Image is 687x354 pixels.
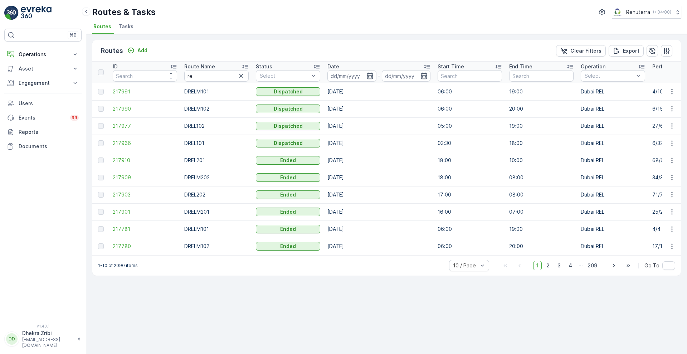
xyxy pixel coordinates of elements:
[98,226,104,232] div: Toggle Row Selected
[4,6,19,20] img: logo
[579,261,583,270] p: ...
[653,9,671,15] p: ( +04:00 )
[506,117,577,135] td: 19:00
[98,140,104,146] div: Toggle Row Selected
[577,100,649,117] td: Dubai REL
[256,63,272,70] p: Status
[434,238,506,255] td: 06:00
[274,88,303,95] p: Dispatched
[543,261,553,270] span: 2
[181,100,252,117] td: DRELM102
[570,47,601,54] p: Clear Filters
[19,143,79,150] p: Documents
[506,186,577,203] td: 08:00
[113,70,177,82] input: Search
[256,173,320,182] button: Ended
[280,208,296,215] p: Ended
[434,83,506,100] td: 06:00
[256,105,320,113] button: Dispatched
[184,63,215,70] p: Route Name
[324,83,434,100] td: [DATE]
[181,169,252,186] td: DRELM202
[382,70,431,82] input: dd/mm/yyyy
[577,220,649,238] td: Dubai REL
[181,83,252,100] td: DRELM101
[93,23,111,30] span: Routes
[644,262,659,269] span: Go To
[113,88,177,95] a: 217991
[19,79,67,87] p: Engagement
[506,169,577,186] td: 08:00
[260,72,309,79] p: Select
[113,243,177,250] a: 217780
[256,208,320,216] button: Ended
[506,220,577,238] td: 19:00
[565,261,575,270] span: 4
[19,128,79,136] p: Reports
[378,72,380,80] p: -
[577,203,649,220] td: Dubai REL
[327,63,339,70] p: Date
[92,6,156,18] p: Routes & Tasks
[256,225,320,233] button: Ended
[98,157,104,163] div: Toggle Row Selected
[113,174,177,181] a: 217909
[506,203,577,220] td: 07:00
[256,156,320,165] button: Ended
[324,203,434,220] td: [DATE]
[118,23,133,30] span: Tasks
[434,117,506,135] td: 05:00
[98,192,104,198] div: Toggle Row Selected
[98,89,104,94] div: Toggle Row Selected
[324,169,434,186] td: [DATE]
[612,8,623,16] img: Screenshot_2024-07-26_at_13.33.01.png
[113,208,177,215] a: 217901
[101,46,123,56] p: Routes
[184,70,249,82] input: Search
[181,238,252,255] td: DRELM102
[256,87,320,96] button: Dispatched
[584,261,600,270] span: 209
[612,6,681,19] button: Renuterra(+04:00)
[98,106,104,112] div: Toggle Row Selected
[280,157,296,164] p: Ended
[256,190,320,199] button: Ended
[327,70,376,82] input: dd/mm/yyyy
[506,83,577,100] td: 19:00
[324,186,434,203] td: [DATE]
[22,337,74,348] p: [EMAIL_ADDRESS][DOMAIN_NAME]
[113,191,177,198] span: 217903
[113,157,177,164] a: 217910
[4,324,82,328] span: v 1.48.1
[324,152,434,169] td: [DATE]
[98,209,104,215] div: Toggle Row Selected
[324,117,434,135] td: [DATE]
[113,140,177,147] a: 217966
[438,63,464,70] p: Start Time
[652,63,684,70] p: Performance
[256,242,320,251] button: Ended
[19,100,79,107] p: Users
[98,243,104,249] div: Toggle Row Selected
[506,100,577,117] td: 20:00
[509,70,574,82] input: Search
[577,186,649,203] td: Dubai REL
[19,65,67,72] p: Asset
[434,100,506,117] td: 06:00
[113,122,177,130] span: 217977
[554,261,564,270] span: 3
[181,186,252,203] td: DREL202
[6,333,18,345] div: DD
[4,47,82,62] button: Operations
[509,63,532,70] p: End Time
[556,45,606,57] button: Clear Filters
[98,263,138,268] p: 1-10 of 2090 items
[98,175,104,180] div: Toggle Row Selected
[72,115,77,121] p: 99
[609,45,644,57] button: Export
